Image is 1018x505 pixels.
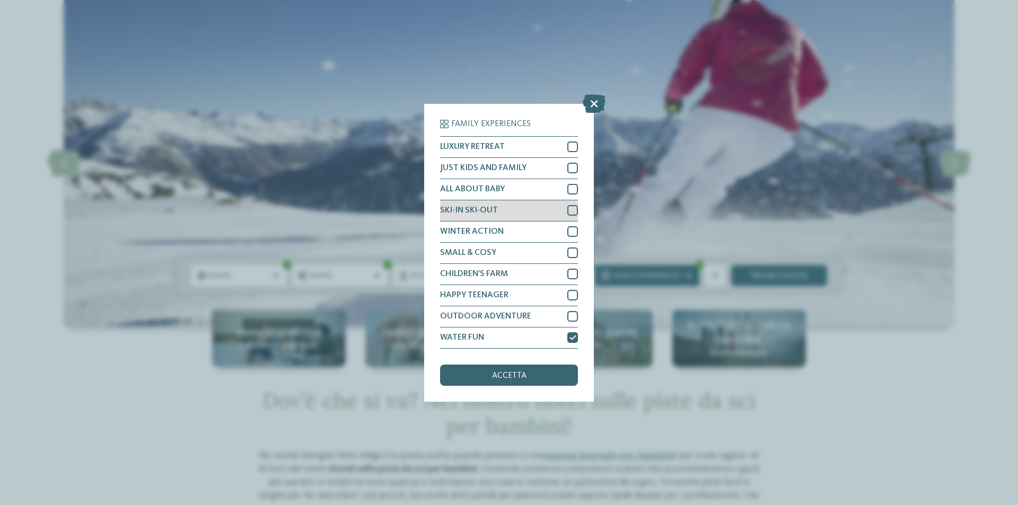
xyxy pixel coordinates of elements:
[440,333,484,342] span: WATER FUN
[440,312,531,321] span: OUTDOOR ADVENTURE
[440,164,526,172] span: JUST KIDS AND FAMILY
[440,249,496,257] span: SMALL & COSY
[440,206,498,215] span: SKI-IN SKI-OUT
[440,185,505,193] span: ALL ABOUT BABY
[440,227,504,236] span: WINTER ACTION
[451,120,531,128] span: Family Experiences
[440,143,505,151] span: LUXURY RETREAT
[440,270,508,278] span: CHILDREN’S FARM
[440,291,508,299] span: HAPPY TEENAGER
[492,371,526,380] span: accetta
